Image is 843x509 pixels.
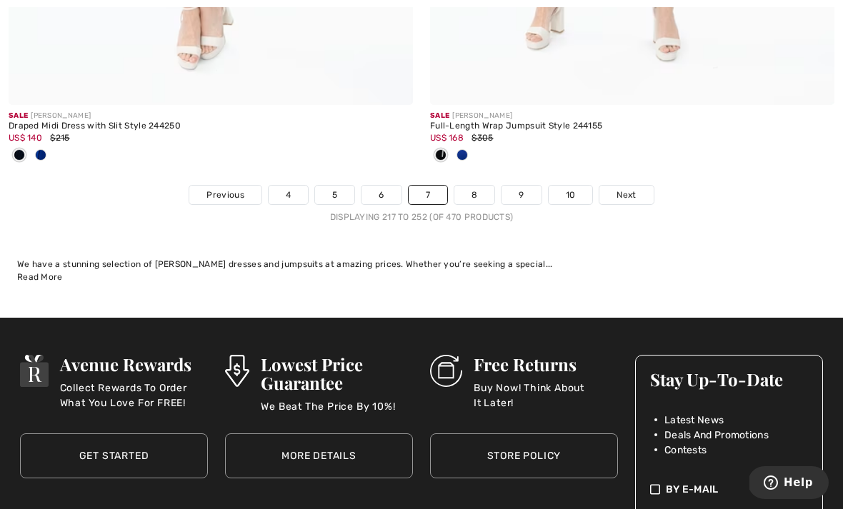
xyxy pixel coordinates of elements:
[474,355,618,373] h3: Free Returns
[361,186,401,204] a: 6
[502,186,541,204] a: 9
[30,144,51,168] div: Royal Sapphire 163
[17,258,826,271] div: We have a stunning selection of [PERSON_NAME] dresses and jumpsuits at amazing prices. Whether yo...
[430,121,834,131] div: Full-Length Wrap Jumpsuit Style 244155
[452,144,473,168] div: Royal Sapphire 163
[20,355,49,387] img: Avenue Rewards
[189,186,261,204] a: Previous
[664,443,707,458] span: Contests
[472,133,493,143] span: $305
[20,433,208,478] a: Get Started
[430,355,462,387] img: Free Returns
[430,133,464,143] span: US$ 168
[9,111,413,121] div: [PERSON_NAME]
[549,186,593,204] a: 10
[430,111,834,121] div: [PERSON_NAME]
[60,381,208,409] p: Collect Rewards To Order What You Love For FREE!
[17,272,63,282] span: Read More
[60,355,208,373] h3: Avenue Rewards
[650,370,808,388] h3: Stay Up-To-Date
[9,144,30,168] div: Midnight Blue
[664,428,769,443] span: Deals And Promotions
[650,482,660,497] img: check
[261,399,413,428] p: We Beat The Price By 10%!
[225,355,249,387] img: Lowest Price Guarantee
[666,482,719,497] span: By E-mail
[474,381,618,409] p: Buy Now! Think About It Later!
[9,121,413,131] div: Draped Midi Dress with Slit Style 244250
[261,355,413,392] h3: Lowest Price Guarantee
[749,466,829,502] iframe: Opens a widget where you can find more information
[269,186,308,204] a: 4
[430,111,449,120] span: Sale
[206,188,244,201] span: Previous
[599,186,653,204] a: Next
[430,433,618,478] a: Store Policy
[409,186,447,204] a: 7
[617,188,636,201] span: Next
[9,133,42,143] span: US$ 140
[664,413,724,428] span: Latest News
[454,186,494,204] a: 8
[315,186,354,204] a: 5
[225,433,413,478] a: More Details
[9,111,28,120] span: Sale
[430,144,452,168] div: Black
[50,133,69,143] span: $215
